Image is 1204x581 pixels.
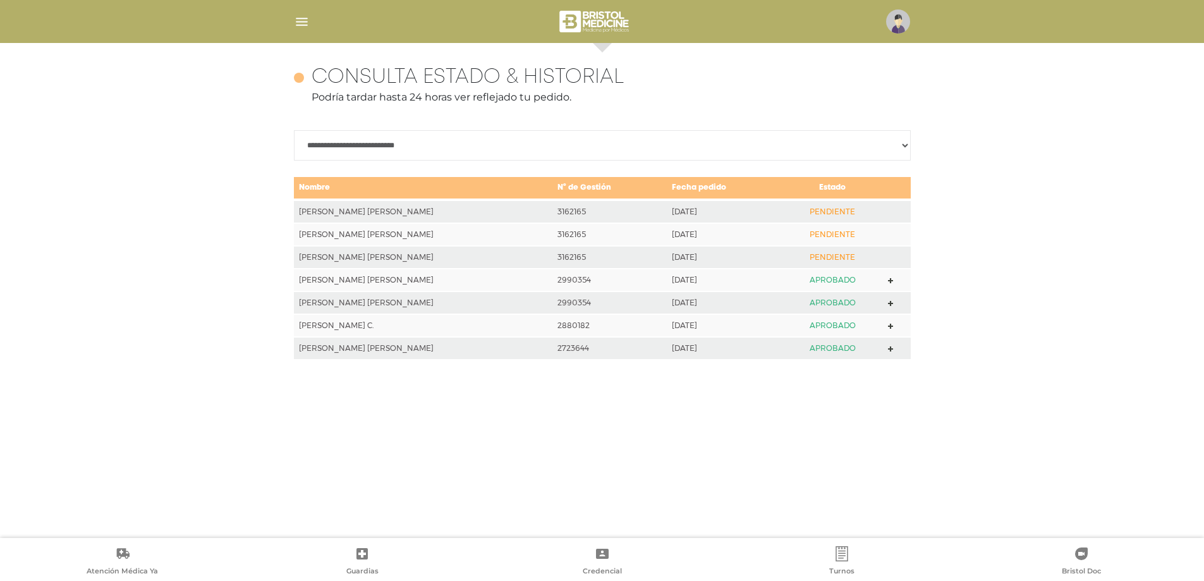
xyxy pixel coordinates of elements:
[552,246,667,269] td: 3162165
[312,66,624,90] h4: Consulta estado & historial
[829,566,854,578] span: Turnos
[667,314,782,337] td: [DATE]
[294,90,911,105] p: Podría tardar hasta 24 horas ver reflejado tu pedido.
[782,223,882,246] td: PENDIENTE
[782,200,882,223] td: PENDIENTE
[294,291,553,314] td: [PERSON_NAME] [PERSON_NAME]
[346,566,379,578] span: Guardias
[782,291,882,314] td: APROBADO
[294,200,553,223] td: [PERSON_NAME] [PERSON_NAME]
[667,246,782,269] td: [DATE]
[294,337,553,360] td: [PERSON_NAME] [PERSON_NAME]
[667,176,782,200] td: Fecha pedido
[962,546,1201,578] a: Bristol Doc
[886,9,910,34] img: profile-placeholder.svg
[294,314,553,337] td: [PERSON_NAME] C.
[722,546,961,578] a: Turnos
[782,269,882,291] td: APROBADO
[552,200,667,223] td: 3162165
[294,269,553,291] td: [PERSON_NAME] [PERSON_NAME]
[782,337,882,360] td: APROBADO
[482,546,722,578] a: Credencial
[552,337,667,360] td: 2723644
[294,176,553,200] td: Nombre
[1062,566,1101,578] span: Bristol Doc
[583,566,622,578] span: Credencial
[294,246,553,269] td: [PERSON_NAME] [PERSON_NAME]
[294,223,553,246] td: [PERSON_NAME] [PERSON_NAME]
[667,337,782,360] td: [DATE]
[557,6,633,37] img: bristol-medicine-blanco.png
[552,176,667,200] td: N° de Gestión
[667,200,782,223] td: [DATE]
[242,546,482,578] a: Guardias
[552,223,667,246] td: 3162165
[3,546,242,578] a: Atención Médica Ya
[294,14,310,30] img: Cober_menu-lines-white.svg
[782,314,882,337] td: APROBADO
[87,566,158,578] span: Atención Médica Ya
[782,246,882,269] td: PENDIENTE
[552,291,667,314] td: 2990354
[552,314,667,337] td: 2880182
[782,176,882,200] td: Estado
[552,269,667,291] td: 2990354
[667,223,782,246] td: [DATE]
[667,291,782,314] td: [DATE]
[667,269,782,291] td: [DATE]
